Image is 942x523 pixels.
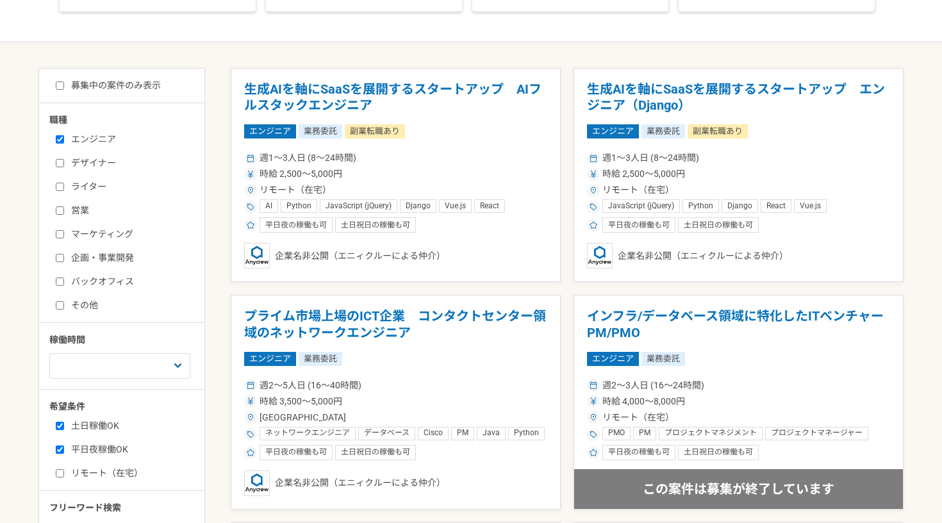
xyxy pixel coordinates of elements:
[727,201,752,212] span: Django
[56,467,203,480] label: リモート（在宅）
[244,470,547,496] div: 企業名非公開（エニィクルーによる仲介）
[766,201,786,212] span: React
[665,428,757,438] span: プロジェクトマネジメント
[326,201,392,212] span: JavaScript (jQuery)
[260,395,342,408] span: 時給 3,500〜5,000円
[590,381,597,389] img: ico_calendar-4541a85f.svg
[244,470,270,496] img: logo_text_blue_01.png
[514,428,539,438] span: Python
[247,381,254,389] img: ico_calendar-4541a85f.svg
[335,445,416,460] div: 土日祝日の稼働も可
[590,413,597,421] img: ico_location_pin-352ac629.svg
[480,201,499,212] span: React
[345,124,405,138] span: 副業転職あり
[265,201,272,212] span: AI
[641,124,685,138] span: 業務委託
[247,431,254,438] img: ico_tag-f97210f0.svg
[688,124,748,138] span: 副業転職あり
[244,124,296,138] span: エンジニア
[639,428,650,438] span: PM
[49,401,85,411] span: 希望条件
[56,159,64,167] input: デザイナー
[56,419,203,433] label: 土日稼働OK
[49,115,67,125] span: 職種
[602,379,704,392] span: 週2〜3人日 (16〜24時間)
[587,352,639,366] span: エンジニア
[247,413,254,421] img: ico_location_pin-352ac629.svg
[602,151,699,165] span: 週1〜3人日 (8〜24時間)
[587,243,890,269] div: 企業名非公開（エニィクルーによる仲介）
[49,335,85,345] span: 稼働時間
[244,308,547,341] h1: プライム市場上場のICT企業 コンタクトセンター領域のネットワークエンジニア
[299,352,342,366] span: 業務委託
[56,230,64,238] input: マーケティング
[445,201,466,212] span: Vue.js
[56,156,203,170] label: デザイナー
[56,299,203,312] label: その他
[364,428,409,438] span: データベース
[247,449,254,456] img: ico_star-c4f7eedc.svg
[247,187,254,194] img: ico_location_pin-352ac629.svg
[244,81,547,114] h1: 生成AIを軸にSaaSを展開するスタートアップ AIフルスタックエンジニア
[590,170,597,178] img: ico_currency_yen-76ea2c4c.svg
[56,228,203,241] label: マーケティング
[424,428,443,438] span: Cisco
[56,443,203,456] label: 平日夜稼働OK
[260,411,346,424] span: [GEOGRAPHIC_DATA]
[590,203,597,211] img: ico_tag-f97210f0.svg
[678,445,759,460] div: 土日祝日の稼働も可
[771,428,863,438] span: プロジェクトマネージャー
[56,422,64,430] input: 土日稼働OK
[244,243,547,269] div: 企業名非公開（エニィクルーによる仲介）
[406,201,431,212] span: Django
[800,201,821,212] span: Vue.js
[602,167,685,181] span: 時給 2,500〜5,000円
[574,469,903,509] div: この案件は募集が終了しています
[587,124,639,138] span: エンジニア
[641,352,685,366] span: 業務委託
[286,201,311,212] span: Python
[602,217,675,233] div: 平日夜の稼働も可
[260,379,361,392] span: 週2〜5人日 (16〜40時間)
[56,81,64,90] input: 募集中の案件のみ表示
[56,301,64,310] input: その他
[244,243,270,269] img: logo_text_blue_01.png
[247,154,254,162] img: ico_calendar-4541a85f.svg
[56,278,64,286] input: バックオフィス
[590,187,597,194] img: ico_location_pin-352ac629.svg
[587,243,613,269] img: logo_text_blue_01.png
[247,170,254,178] img: ico_currency_yen-76ea2c4c.svg
[688,201,713,212] span: Python
[457,428,468,438] span: PM
[56,135,64,144] input: エンジニア
[602,411,674,424] span: リモート（在宅）
[56,133,203,146] label: エンジニア
[335,217,416,233] div: 土日祝日の稼働も可
[247,203,254,211] img: ico_tag-f97210f0.svg
[265,428,350,438] span: ネットワークエンジニア
[244,352,296,366] span: エンジニア
[608,201,674,212] span: JavaScript (jQuery)
[260,217,333,233] div: 平日夜の稼働も可
[602,395,685,408] span: 時給 4,000〜8,000円
[56,206,64,215] input: 営業
[483,428,500,438] span: Java
[56,183,64,191] input: ライター
[56,180,203,194] label: ライター
[299,124,342,138] span: 業務委託
[260,183,331,197] span: リモート（在宅）
[49,502,121,513] span: フリーワード検索
[56,79,161,92] label: 募集中の案件のみ表示
[56,254,64,262] input: 企画・事業開発
[608,428,625,438] span: PMO
[602,183,674,197] span: リモート（在宅）
[590,154,597,162] img: ico_calendar-4541a85f.svg
[260,167,342,181] span: 時給 2,500〜5,000円
[260,151,356,165] span: 週1〜3人日 (8〜24時間)
[56,204,203,217] label: 営業
[56,251,203,265] label: 企画・事業開発
[56,445,64,454] input: 平日夜稼働OK
[590,431,597,438] img: ico_tag-f97210f0.svg
[56,275,203,288] label: バックオフィス
[590,397,597,405] img: ico_currency_yen-76ea2c4c.svg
